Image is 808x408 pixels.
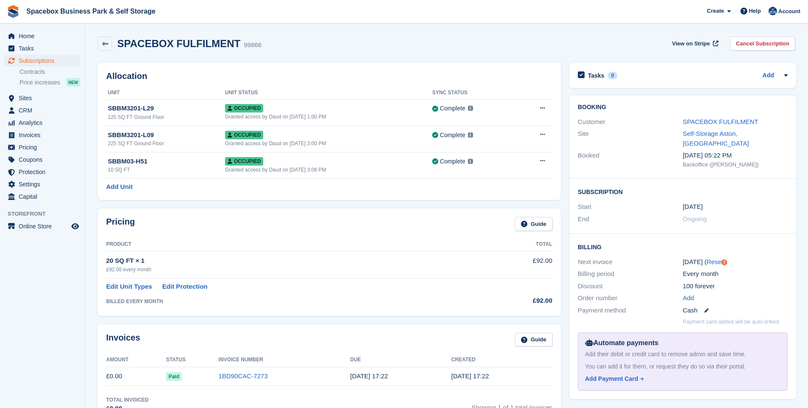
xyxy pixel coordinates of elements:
div: You can add it for them, or request they do so via their portal. [585,362,780,371]
th: Invoice Number [219,353,350,367]
th: Unit [106,86,225,100]
div: SBBM03-H51 [108,157,225,166]
a: Add [763,71,774,81]
th: Product [106,238,480,251]
a: Spacebox Business Park & Self Storage [23,4,159,18]
td: £92.00 [480,251,552,278]
a: Edit Unit Types [106,282,152,292]
div: Site [578,129,683,148]
span: Occupied [225,157,263,166]
a: Price increases NEW [20,78,80,87]
a: menu [4,166,80,178]
div: £92.00 [480,296,552,306]
span: Settings [19,178,70,190]
span: Occupied [225,104,263,113]
span: CRM [19,104,70,116]
div: £92.00 every month [106,266,480,273]
time: 2025-08-04 16:22:45 UTC [451,372,489,380]
span: Ongoing [683,215,707,222]
a: View on Stripe [669,37,720,51]
a: menu [4,117,80,129]
div: Every month [683,269,788,279]
div: Discount [578,281,683,291]
a: menu [4,220,80,232]
div: 20 SQ FT × 1 [106,256,480,266]
div: Billing period [578,269,683,279]
span: Analytics [19,117,70,129]
h2: Booking [578,104,788,111]
span: Account [778,7,800,16]
div: Next invoice [578,257,683,267]
a: menu [4,92,80,104]
h2: Pricing [106,217,135,231]
span: Create [707,7,724,15]
div: NEW [66,78,80,87]
div: 125 SQ FT Ground Floor [108,113,225,121]
div: Payment method [578,306,683,315]
a: menu [4,104,80,116]
a: menu [4,55,80,67]
th: Status [166,353,219,367]
a: Guide [515,217,552,231]
a: 1BD90CAC-7273 [219,372,268,380]
div: Start [578,202,683,212]
div: BILLED EVERY MONTH [106,298,480,305]
img: icon-info-grey-7440780725fd019a000dd9b08b2336e03edf1995a4989e88bcd33f0948082b44.svg [468,159,473,164]
a: Add Payment Card [585,374,777,383]
a: menu [4,141,80,153]
div: 99866 [244,40,262,50]
div: Backoffice ([PERSON_NAME]) [683,160,788,169]
a: Preview store [70,221,80,231]
span: Storefront [8,210,84,218]
span: Price increases [20,79,60,87]
span: Coupons [19,154,70,166]
div: 10 SQ FT [108,166,225,174]
th: Amount [106,353,166,367]
img: stora-icon-8386f47178a22dfd0bd8f6a31ec36ba5ce8667c1dd55bd0f319d3a0aa187defe.svg [7,5,20,18]
span: Pricing [19,141,70,153]
th: Due [350,353,451,367]
a: Add [683,293,694,303]
a: SPACEBOX FULFILMENT [683,118,758,125]
img: icon-info-grey-7440780725fd019a000dd9b08b2336e03edf1995a4989e88bcd33f0948082b44.svg [468,132,473,138]
div: Order number [578,293,683,303]
span: Occupied [225,131,263,139]
h2: Invoices [106,333,140,347]
img: icon-info-grey-7440780725fd019a000dd9b08b2336e03edf1995a4989e88bcd33f0948082b44.svg [468,106,473,111]
div: Complete [440,157,465,166]
h2: Billing [578,242,788,251]
th: Unit Status [225,86,432,100]
a: Cancel Subscription [730,37,795,51]
h2: Tasks [588,72,605,79]
div: SBBM3201-L29 [108,104,225,113]
a: menu [4,191,80,203]
div: Granted access by Daud on [DATE] 3:00 PM [225,140,432,147]
span: Invoices [19,129,70,141]
div: 100 forever [683,281,788,291]
div: Tooltip anchor [721,259,728,266]
a: menu [4,129,80,141]
a: menu [4,42,80,54]
div: Add their debit or credit card to remove admin and save time. [585,350,780,359]
div: [DATE] 05:22 PM [683,151,788,160]
th: Sync Status [432,86,516,100]
a: menu [4,154,80,166]
span: Capital [19,191,70,203]
h2: SPACEBOX FULFILMENT [117,38,240,49]
img: Daud [769,7,777,15]
span: Subscriptions [19,55,70,67]
h2: Subscription [578,187,788,196]
span: View on Stripe [672,39,710,48]
div: Customer [578,117,683,127]
a: menu [4,178,80,190]
a: Add Unit [106,182,132,192]
div: Granted access by Daud on [DATE] 1:00 PM [225,113,432,121]
div: Add Payment Card [585,374,638,383]
a: Self-Storage Aston, [GEOGRAPHIC_DATA] [683,130,749,147]
a: menu [4,30,80,42]
span: Help [749,7,761,15]
a: Guide [515,333,552,347]
a: Contracts [20,68,80,76]
div: Complete [440,131,465,140]
div: Booked [578,151,683,169]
